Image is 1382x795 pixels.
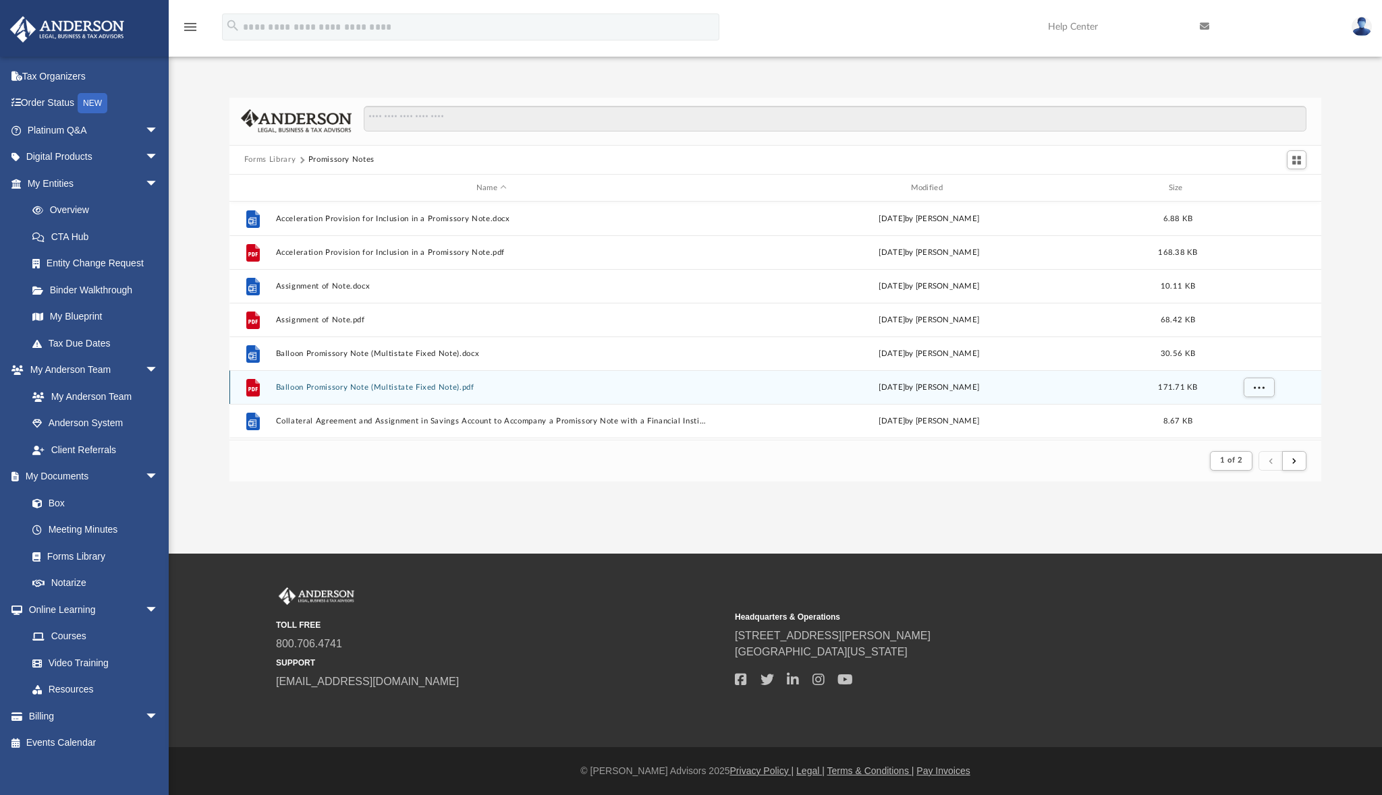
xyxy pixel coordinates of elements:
span: 168.38 KB [1158,249,1197,256]
button: Balloon Promissory Note (Multistate Fixed Note).docx [275,349,707,358]
div: [DATE] by [PERSON_NAME] [713,348,1145,360]
span: arrow_drop_down [145,596,172,624]
i: search [225,18,240,33]
span: 68.42 KB [1161,316,1195,324]
div: Name [275,182,707,194]
a: Forms Library [19,543,165,570]
div: id [236,182,269,194]
a: My Blueprint [19,303,172,330]
div: Size [1151,182,1205,194]
span: arrow_drop_down [145,703,172,730]
button: Forms Library [244,154,296,166]
a: My Documentsarrow_drop_down [9,463,172,490]
span: 171.71 KB [1158,384,1197,391]
a: Privacy Policy | [730,765,794,776]
button: Promissory Notes [308,154,375,166]
a: Online Learningarrow_drop_down [9,596,172,623]
span: 1 of 2 [1220,457,1242,464]
img: User Pic [1352,17,1372,36]
img: Anderson Advisors Platinum Portal [6,16,128,42]
div: [DATE] by [PERSON_NAME] [713,415,1145,428]
span: arrow_drop_down [145,144,172,171]
a: Order StatusNEW [9,90,179,117]
a: Terms & Conditions | [827,765,914,776]
a: Legal | [796,765,825,776]
div: id [1211,182,1305,194]
div: Modified [713,182,1144,194]
a: My Anderson Team [19,383,165,410]
span: 10.11 KB [1161,283,1195,290]
span: arrow_drop_down [145,170,172,198]
div: [DATE] by [PERSON_NAME] [713,247,1145,259]
a: Entity Change Request [19,250,179,277]
a: Tax Organizers [9,63,179,90]
small: TOLL FREE [276,619,725,631]
div: NEW [78,93,107,113]
a: Pay Invoices [916,765,970,776]
a: [EMAIL_ADDRESS][DOMAIN_NAME] [276,676,459,687]
input: Search files and folders [364,106,1307,131]
button: 1 of 2 [1210,451,1252,470]
small: Headquarters & Operations [735,611,1184,623]
a: My Entitiesarrow_drop_down [9,170,179,197]
button: Assignment of Note.pdf [275,316,707,324]
a: My Anderson Teamarrow_drop_down [9,357,172,384]
a: Meeting Minutes [19,517,172,543]
button: Balloon Promissory Note (Multistate Fixed Note).pdf [275,383,707,392]
a: Courses [19,623,172,650]
a: CTA Hub [19,223,179,250]
a: Box [19,490,165,517]
a: Overview [19,197,179,224]
button: Acceleration Provision for Inclusion in a Promissory Note.docx [275,214,707,223]
button: Assignment of Note.docx [275,282,707,291]
a: Billingarrow_drop_down [9,703,179,730]
img: Anderson Advisors Platinum Portal [276,587,357,605]
small: SUPPORT [276,657,725,669]
span: 8.67 KB [1163,417,1192,425]
div: [DATE] by [PERSON_NAME] [713,281,1145,293]
div: [DATE] by [PERSON_NAME] [713,382,1145,394]
div: grid [229,202,1321,440]
a: [STREET_ADDRESS][PERSON_NAME] [735,630,931,641]
a: [GEOGRAPHIC_DATA][US_STATE] [735,646,908,657]
i: menu [182,19,198,35]
a: Notarize [19,570,172,597]
a: Video Training [19,649,165,676]
button: Acceleration Provision for Inclusion in a Promissory Note.pdf [275,248,707,257]
span: 30.56 KB [1161,350,1195,357]
a: Binder Walkthrough [19,276,179,303]
div: [DATE] by [PERSON_NAME] [713,314,1145,326]
a: Events Calendar [9,730,179,757]
a: Platinum Q&Aarrow_drop_down [9,117,179,144]
div: [DATE] by [PERSON_NAME] [713,213,1145,225]
button: Switch to Grid View [1287,150,1307,169]
a: 800.706.4741 [276,638,342,649]
button: More options [1243,378,1274,398]
a: menu [182,26,198,35]
button: Collateral Agreement and Assignment in Savings Account to Accompany a Promissory Note with a Fina... [275,417,707,425]
span: 6.88 KB [1163,215,1192,223]
span: arrow_drop_down [145,357,172,384]
a: Digital Productsarrow_drop_down [9,144,179,171]
span: arrow_drop_down [145,117,172,144]
span: arrow_drop_down [145,463,172,491]
a: Anderson System [19,410,172,437]
div: © [PERSON_NAME] Advisors 2025 [169,764,1382,778]
a: Resources [19,676,172,703]
a: Tax Due Dates [19,330,179,357]
a: Client Referrals [19,436,172,463]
